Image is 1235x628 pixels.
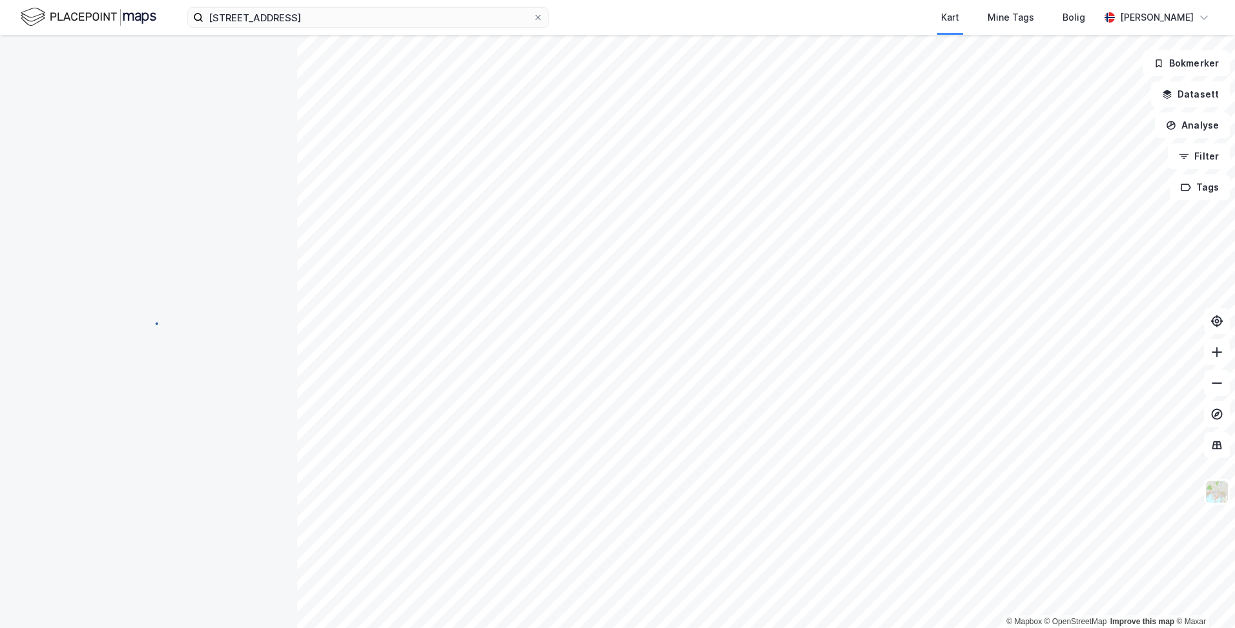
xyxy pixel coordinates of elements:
[1044,617,1107,626] a: OpenStreetMap
[1155,112,1230,138] button: Analyse
[21,6,156,28] img: logo.f888ab2527a4732fd821a326f86c7f29.svg
[1170,566,1235,628] div: Kontrollprogram for chat
[1143,50,1230,76] button: Bokmerker
[1151,81,1230,107] button: Datasett
[1170,566,1235,628] iframe: Chat Widget
[1063,10,1085,25] div: Bolig
[988,10,1034,25] div: Mine Tags
[1205,479,1229,504] img: Z
[1170,174,1230,200] button: Tags
[1120,10,1194,25] div: [PERSON_NAME]
[941,10,959,25] div: Kart
[203,8,533,27] input: Søk på adresse, matrikkel, gårdeiere, leietakere eller personer
[1110,617,1174,626] a: Improve this map
[1006,617,1042,626] a: Mapbox
[138,313,159,334] img: spinner.a6d8c91a73a9ac5275cf975e30b51cfb.svg
[1168,143,1230,169] button: Filter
